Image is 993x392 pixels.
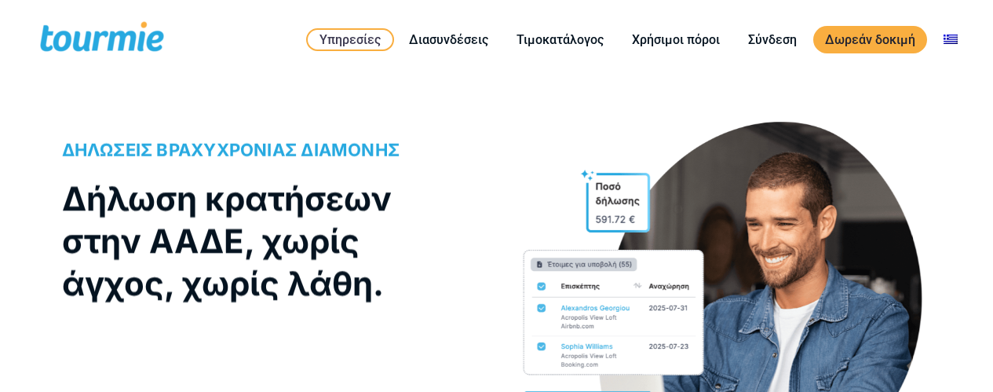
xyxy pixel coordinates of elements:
a: Τιμοκατάλογος [505,30,615,49]
a: Δωρεάν δοκιμή [813,26,927,53]
a: Σύνδεση [736,30,809,49]
span: ΔΗΛΩΣΕΙΣ ΒΡΑΧΥΧΡΟΝΙΑΣ ΔΙΑΜΟΝΗΣ [62,141,400,162]
a: Χρήσιμοι πόροι [620,30,732,49]
h1: Δήλωση κρατήσεων στην ΑΑΔΕ, χωρίς άγχος, χωρίς λάθη. [62,180,465,307]
a: Διασυνδέσεις [397,30,500,49]
a: Υπηρεσίες [306,28,394,51]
